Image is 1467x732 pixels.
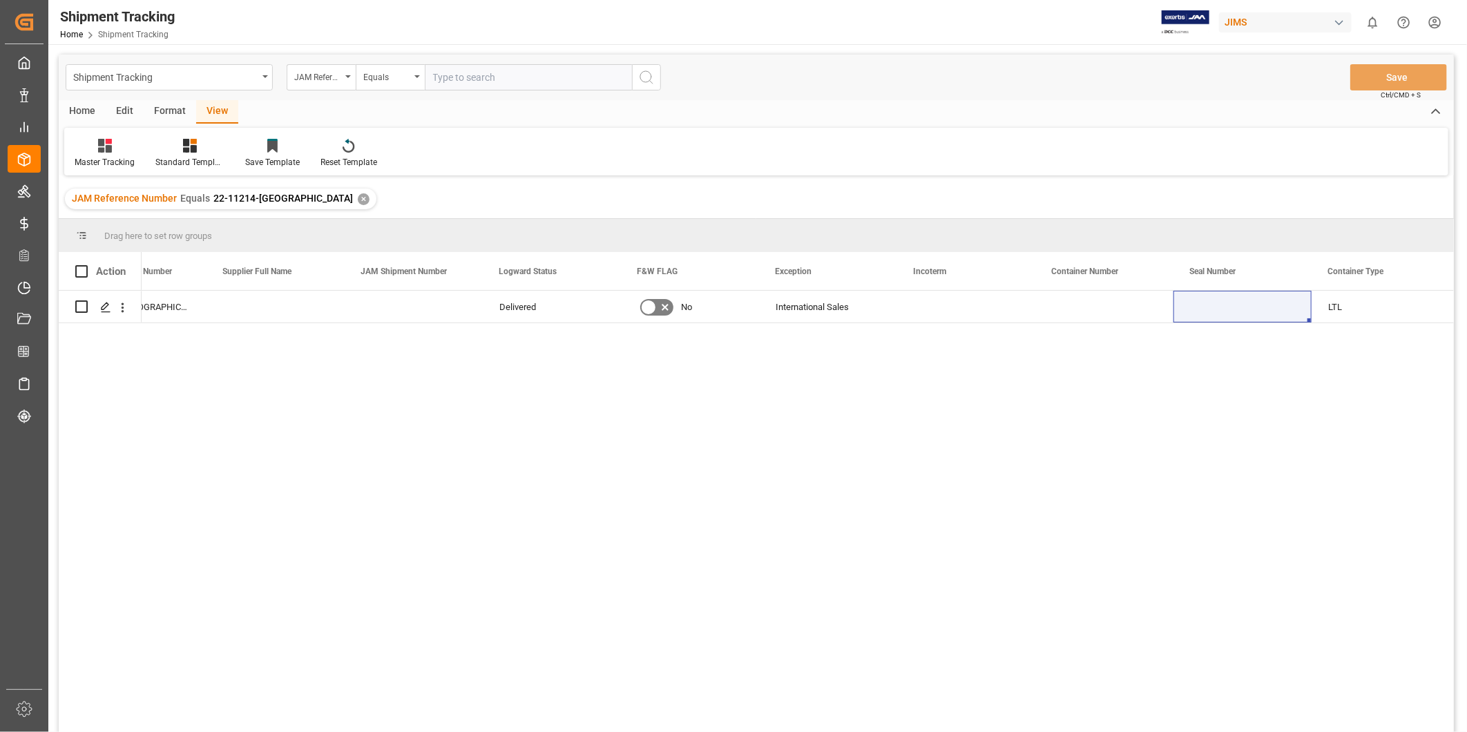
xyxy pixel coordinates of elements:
[1051,267,1118,276] span: Container Number
[155,156,224,168] div: Standard Templates
[72,193,177,204] span: JAM Reference Number
[1388,7,1419,38] button: Help Center
[213,193,353,204] span: 22-11214-[GEOGRAPHIC_DATA]
[144,100,196,124] div: Format
[499,291,604,323] div: Delivered
[361,267,447,276] span: JAM Shipment Number
[1219,12,1352,32] div: JIMS
[1357,7,1388,38] button: show 0 new notifications
[222,267,291,276] span: Supplier Full Name
[499,267,557,276] span: Logward Status
[1312,291,1450,322] div: LTL
[106,100,144,124] div: Edit
[60,6,175,27] div: Shipment Tracking
[104,231,212,241] span: Drag here to set row groups
[1327,267,1383,276] span: Container Type
[75,156,135,168] div: Master Tracking
[913,267,946,276] span: Incoterm
[1162,10,1209,35] img: Exertis%20JAM%20-%20Email%20Logo.jpg_1722504956.jpg
[73,68,258,85] div: Shipment Tracking
[1381,90,1421,100] span: Ctrl/CMD + S
[776,291,881,323] div: International Sales
[632,64,661,90] button: search button
[358,193,370,205] div: ✕
[59,100,106,124] div: Home
[425,64,632,90] input: Type to search
[681,291,692,323] span: No
[320,156,377,168] div: Reset Template
[66,64,273,90] button: open menu
[294,68,341,84] div: JAM Reference Number
[60,30,83,39] a: Home
[1219,9,1357,35] button: JIMS
[775,267,812,276] span: Exception
[96,265,126,278] div: Action
[356,64,425,90] button: open menu
[1189,267,1236,276] span: Seal Number
[245,156,300,168] div: Save Template
[637,267,678,276] span: F&W FLAG
[363,68,410,84] div: Equals
[287,64,356,90] button: open menu
[180,193,210,204] span: Equals
[196,100,238,124] div: View
[1350,64,1447,90] button: Save
[59,291,142,323] div: Press SPACE to select this row.
[84,267,172,276] span: JAM Reference Number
